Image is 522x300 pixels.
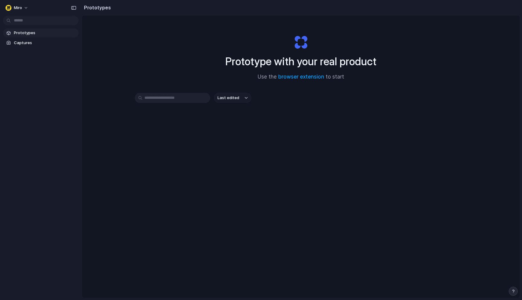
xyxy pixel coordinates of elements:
[14,40,76,46] span: Captures
[214,93,251,103] button: Last edited
[3,3,31,13] button: miro
[225,53,376,69] h1: Prototype with your real product
[217,95,239,101] span: Last edited
[258,73,344,81] span: Use the to start
[3,28,79,37] a: Prototypes
[278,74,324,80] a: browser extension
[14,5,22,11] span: miro
[3,38,79,47] a: Captures
[14,30,76,36] span: Prototypes
[82,4,111,11] h2: Prototypes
